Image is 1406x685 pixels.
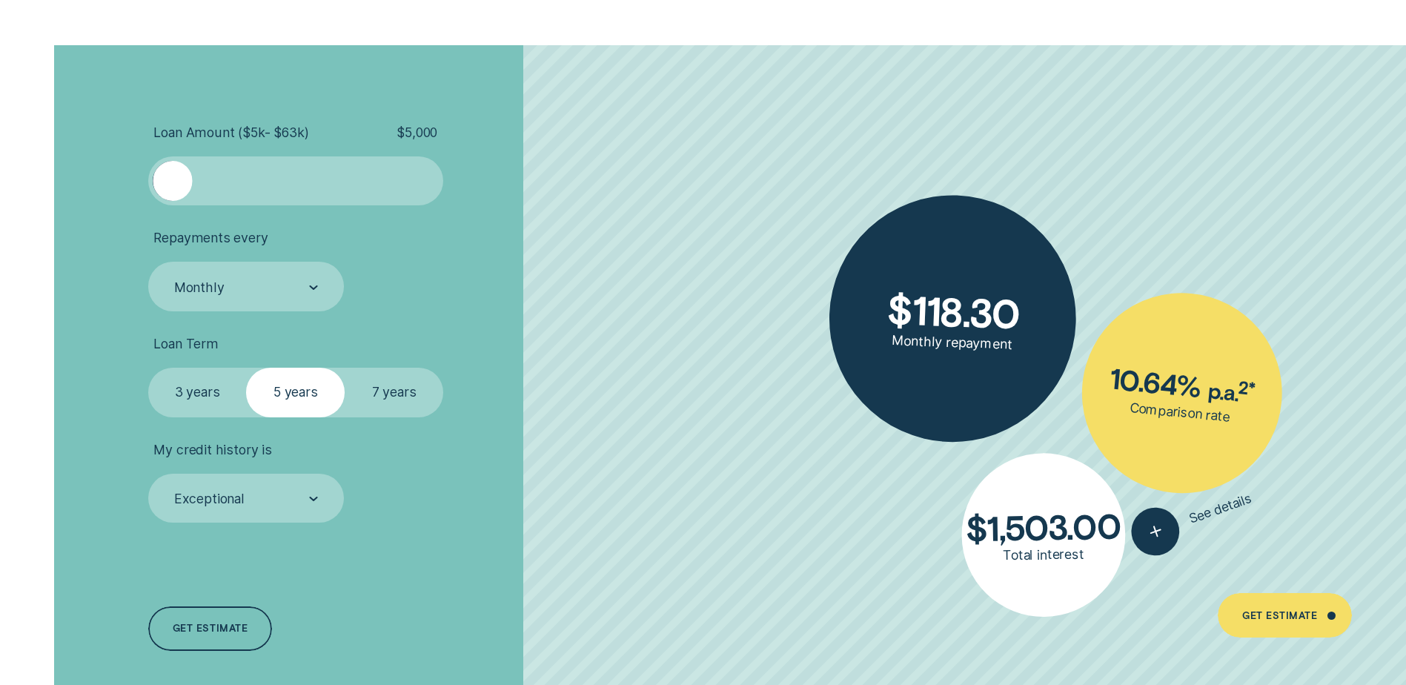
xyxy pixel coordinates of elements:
span: My credit history is [153,442,271,458]
a: Get estimate [148,606,273,651]
span: Loan Term [153,336,218,352]
span: $ 5,000 [397,125,437,141]
div: Exceptional [174,491,245,507]
label: 7 years [345,368,443,417]
label: 3 years [148,368,247,417]
button: See details [1125,475,1260,563]
span: See details [1187,490,1253,527]
span: Repayments every [153,230,268,246]
span: Loan Amount ( $5k - $63k ) [153,125,308,141]
label: 5 years [246,368,345,417]
a: Get Estimate [1218,593,1352,638]
div: Monthly [174,279,225,296]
